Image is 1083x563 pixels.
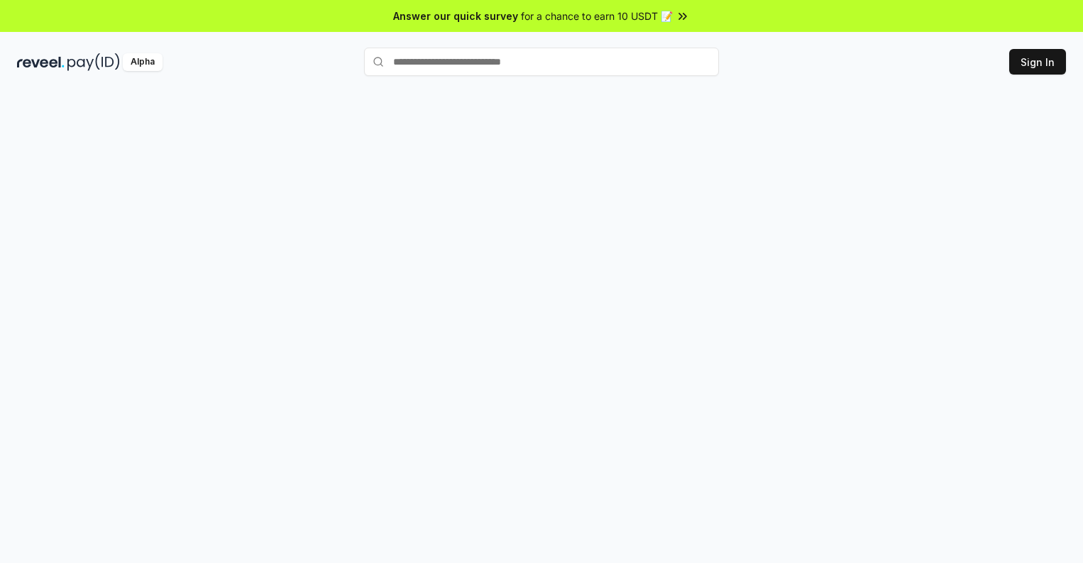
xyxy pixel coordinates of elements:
[1009,49,1066,75] button: Sign In
[67,53,120,71] img: pay_id
[17,53,65,71] img: reveel_dark
[521,9,673,23] span: for a chance to earn 10 USDT 📝
[123,53,163,71] div: Alpha
[393,9,518,23] span: Answer our quick survey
